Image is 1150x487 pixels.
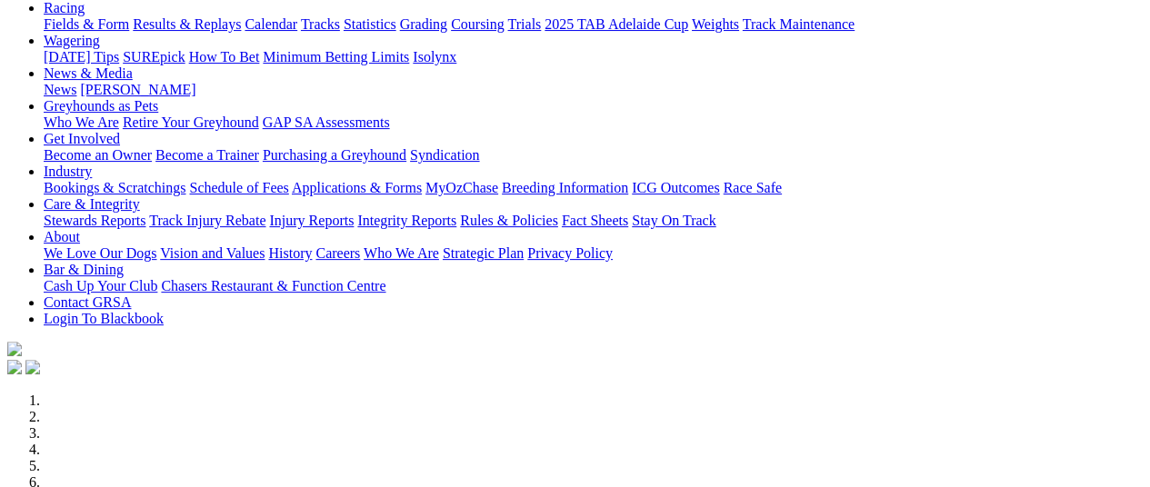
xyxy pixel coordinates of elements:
a: Who We Are [364,245,439,261]
a: Become a Trainer [155,147,259,163]
a: Industry [44,164,92,179]
a: Privacy Policy [527,245,613,261]
a: Bar & Dining [44,262,124,277]
a: Greyhounds as Pets [44,98,158,114]
a: 2025 TAB Adelaide Cup [545,16,688,32]
a: Track Injury Rebate [149,213,265,228]
div: Bar & Dining [44,278,1143,294]
img: twitter.svg [25,360,40,374]
div: Get Involved [44,147,1143,164]
div: Care & Integrity [44,213,1143,229]
img: logo-grsa-white.png [7,342,22,356]
a: Trials [507,16,541,32]
a: Coursing [451,16,505,32]
a: Chasers Restaurant & Function Centre [161,278,385,293]
a: How To Bet [189,49,260,65]
a: Contact GRSA [44,294,131,310]
a: Calendar [245,16,297,32]
a: Track Maintenance [743,16,855,32]
a: Login To Blackbook [44,311,164,326]
a: Race Safe [723,180,781,195]
a: Retire Your Greyhound [123,114,259,130]
a: Vision and Values [160,245,265,261]
a: Care & Integrity [44,196,140,212]
a: News & Media [44,65,133,81]
a: Careers [315,245,360,261]
a: History [268,245,312,261]
a: Weights [692,16,739,32]
div: About [44,245,1143,262]
a: SUREpick [123,49,185,65]
a: Wagering [44,33,100,48]
a: Integrity Reports [357,213,456,228]
a: Bookings & Scratchings [44,180,185,195]
a: Statistics [344,16,396,32]
div: News & Media [44,82,1143,98]
a: Syndication [410,147,479,163]
a: We Love Our Dogs [44,245,156,261]
a: Isolynx [413,49,456,65]
a: Become an Owner [44,147,152,163]
a: Rules & Policies [460,213,558,228]
a: Injury Reports [269,213,354,228]
div: Industry [44,180,1143,196]
div: Greyhounds as Pets [44,114,1143,131]
a: Fields & Form [44,16,129,32]
a: Fact Sheets [562,213,628,228]
a: Tracks [301,16,340,32]
a: News [44,82,76,97]
div: Racing [44,16,1143,33]
a: Applications & Forms [292,180,422,195]
a: Grading [400,16,447,32]
a: Stewards Reports [44,213,145,228]
a: Breeding Information [502,180,628,195]
a: Strategic Plan [443,245,524,261]
a: Schedule of Fees [189,180,288,195]
a: Stay On Track [632,213,715,228]
a: MyOzChase [425,180,498,195]
a: About [44,229,80,244]
div: Wagering [44,49,1143,65]
a: Results & Replays [133,16,241,32]
img: facebook.svg [7,360,22,374]
a: [PERSON_NAME] [80,82,195,97]
a: Get Involved [44,131,120,146]
a: Purchasing a Greyhound [263,147,406,163]
a: Minimum Betting Limits [263,49,409,65]
a: Cash Up Your Club [44,278,157,293]
a: Who We Are [44,114,119,130]
a: ICG Outcomes [632,180,719,195]
a: [DATE] Tips [44,49,119,65]
a: GAP SA Assessments [263,114,390,130]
